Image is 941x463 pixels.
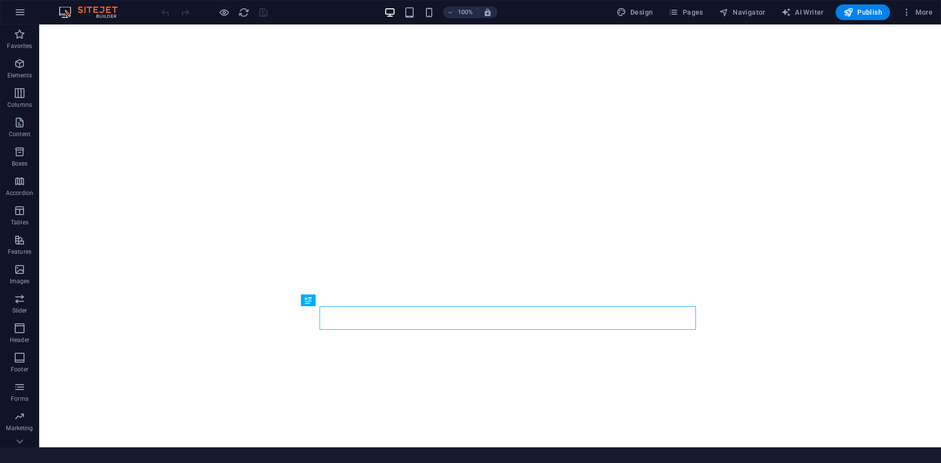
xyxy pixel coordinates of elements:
[7,101,32,109] p: Columns
[6,189,33,197] p: Accordion
[7,72,32,79] p: Elements
[617,7,653,17] span: Design
[9,130,30,138] p: Content
[613,4,657,20] button: Design
[902,7,933,17] span: More
[781,7,824,17] span: AI Writer
[8,248,31,256] p: Features
[843,7,882,17] span: Publish
[238,6,249,18] button: reload
[898,4,937,20] button: More
[12,307,27,315] p: Slider
[719,7,766,17] span: Navigator
[12,160,28,168] p: Boxes
[10,277,30,285] p: Images
[7,42,32,50] p: Favorites
[218,6,230,18] button: Click here to leave preview mode and continue editing
[777,4,828,20] button: AI Writer
[10,336,29,344] p: Header
[669,7,703,17] span: Pages
[665,4,707,20] button: Pages
[11,219,28,226] p: Tables
[11,395,28,403] p: Forms
[11,366,28,373] p: Footer
[458,6,473,18] h6: 100%
[6,424,33,432] p: Marketing
[483,8,492,17] i: On resize automatically adjust zoom level to fit chosen device.
[715,4,769,20] button: Navigator
[836,4,890,20] button: Publish
[613,4,657,20] div: Design (Ctrl+Alt+Y)
[56,6,130,18] img: Editor Logo
[443,6,478,18] button: 100%
[238,7,249,18] i: Reload page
